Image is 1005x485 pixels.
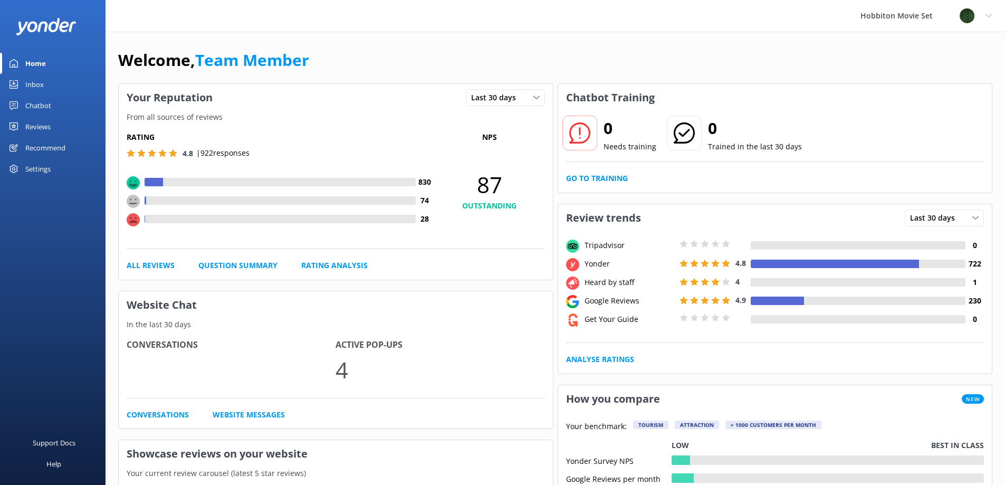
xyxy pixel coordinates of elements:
[558,204,649,232] h3: Review trends
[416,195,434,206] h4: 74
[675,421,719,429] div: Attraction
[416,176,434,188] h4: 830
[127,260,175,271] a: All Reviews
[604,116,656,141] h2: 0
[931,440,984,451] p: Best in class
[127,409,189,421] a: Conversations
[566,421,627,433] p: Your benchmark:
[434,200,545,212] h4: OUTSTANDING
[566,354,634,365] a: Analyse Ratings
[416,213,434,225] h4: 28
[25,74,44,95] div: Inbox
[301,260,368,271] a: Rating Analysis
[566,473,672,483] div: Google Reviews per month
[959,8,975,24] img: 34-1625720359.png
[965,277,984,288] h4: 1
[25,53,46,74] div: Home
[965,258,984,270] h4: 722
[119,319,553,330] p: In the last 30 days
[735,295,746,305] span: 4.9
[127,338,336,352] h4: Conversations
[119,111,553,123] p: From all sources of reviews
[25,137,65,158] div: Recommend
[582,295,677,307] div: Google Reviews
[708,141,802,153] p: Trained in the last 30 days
[25,158,51,179] div: Settings
[735,258,746,268] span: 4.8
[965,313,984,325] h4: 0
[434,172,545,198] span: 87
[33,432,75,453] div: Support Docs
[434,131,545,143] p: NPS
[558,385,668,413] h3: How you compare
[25,116,51,137] div: Reviews
[46,453,61,474] div: Help
[25,95,51,116] div: Chatbot
[962,394,984,404] span: New
[558,84,663,111] h3: Chatbot Training
[566,455,672,465] div: Yonder Survey NPS
[633,421,668,429] div: Tourism
[336,352,544,387] p: 4
[119,468,553,479] p: Your current review carousel (latest 5 star reviews)
[582,277,677,288] div: Heard by staff
[213,409,285,421] a: Website Messages
[725,421,821,429] div: > 1000 customers per month
[604,141,656,153] p: Needs training
[582,240,677,251] div: Tripadvisor
[119,440,553,468] h3: Showcase reviews on your website
[672,440,689,451] p: Low
[119,84,221,111] h3: Your Reputation
[708,116,802,141] h2: 0
[118,47,309,73] h1: Welcome,
[965,295,984,307] h4: 230
[582,258,677,270] div: Yonder
[582,313,677,325] div: Get Your Guide
[183,148,193,158] span: 4.8
[195,49,309,71] a: Team Member
[16,18,76,35] img: yonder-white-logo.png
[196,147,250,159] p: | 922 responses
[735,277,740,287] span: 4
[336,338,544,352] h4: Active Pop-ups
[566,173,628,184] a: Go to Training
[965,240,984,251] h4: 0
[119,291,553,319] h3: Website Chat
[471,92,522,103] span: Last 30 days
[910,212,961,224] span: Last 30 days
[127,131,434,143] h5: Rating
[198,260,277,271] a: Question Summary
